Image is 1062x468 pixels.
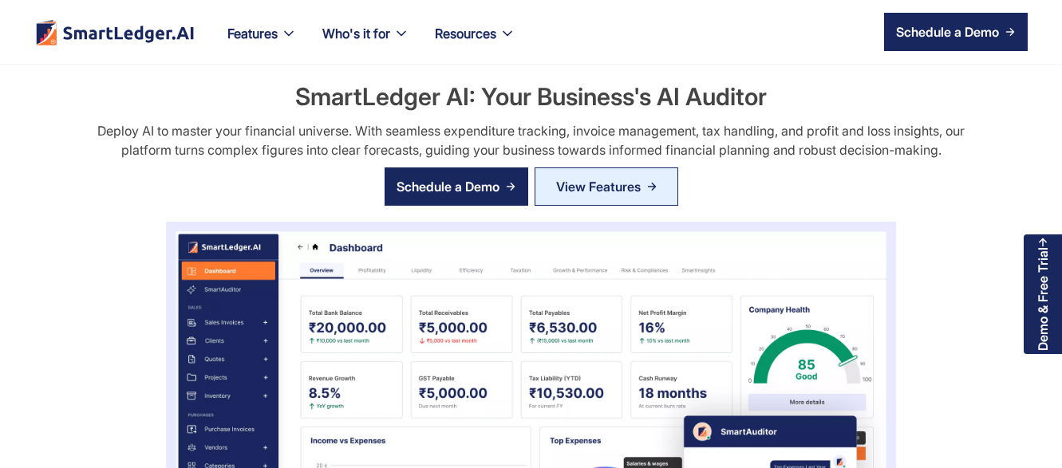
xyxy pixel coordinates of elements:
a: View Features [535,167,678,206]
a: Schedule a Demo [884,13,1028,51]
img: arrow right icon [1005,27,1015,37]
div: Resources [422,22,528,64]
div: Resources [435,22,496,45]
div: View Features [556,174,641,199]
a: home [34,19,195,45]
div: Features [215,22,310,64]
div: Demo & Free Trial [1036,247,1050,351]
img: arrow right icon [506,182,515,191]
div: Schedule a Demo [397,177,499,196]
div: Who's it for [322,22,390,45]
h2: SmartLedger AI: Your Business's AI Auditor [75,80,987,113]
img: footer logo [34,19,195,45]
div: Who's it for [310,22,422,64]
img: Arrow Right Blue [647,182,657,191]
a: Schedule a Demo [385,167,528,206]
div: Deploy AI to master your financial universe. With seamless expenditure tracking, invoice manageme... [83,121,979,159]
div: Features [227,22,278,45]
div: Schedule a Demo [896,22,999,41]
